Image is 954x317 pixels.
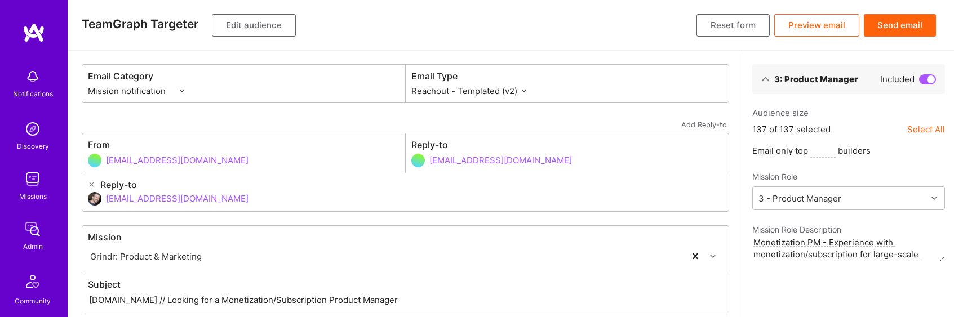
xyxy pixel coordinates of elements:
div: Discovery [17,140,49,152]
button: Reset form [696,14,770,37]
label: Email Type [411,70,723,82]
label: From [88,139,400,151]
label: Mission Role Description [752,224,945,235]
div: Notifications [13,88,53,100]
img: discovery [21,118,44,140]
div: 3: Product Manager [774,73,858,85]
div: Admin [23,240,43,252]
i: icon CloseGray [88,181,95,188]
label: Email Category [88,70,400,82]
input: Add an address... [429,146,723,175]
i: icon Chevron [931,195,937,201]
h3: TeamGraph Targeter [82,17,198,31]
label: Mission [88,231,723,243]
div: Included [880,73,936,85]
label: Reply-to [100,179,137,191]
div: Community [15,295,51,307]
button: Select All [907,123,945,135]
div: Grindr: Product & Marketing [90,251,202,262]
button: Send email [864,14,936,37]
label: Mission Role [752,171,797,182]
input: Select one address... [106,184,723,213]
p: Email only top builders [752,144,945,158]
label: Subject [88,279,723,291]
label: Reply-to [411,139,723,151]
p: 137 of 137 selected [752,123,831,135]
input: Enter subject [88,293,723,306]
p: Audience size [752,107,945,119]
img: teamwork [21,168,44,190]
i: icon Chevron [710,253,716,259]
div: 3 - Product Manager [758,193,841,204]
div: Missions [19,190,47,202]
button: Add Reply-to [679,117,729,133]
img: admin teamwork [21,218,44,240]
textarea: Monetization PM - Experience with monetization/subscription for large-scale consumer/dating/marke... [752,235,945,261]
input: Add an address... [106,146,400,175]
button: Edit audience [212,14,296,37]
button: Preview email [774,14,859,37]
img: logo [23,23,45,43]
img: Community [19,268,46,295]
img: User Avatar [88,192,101,206]
i: icon ArrowDown [761,75,770,83]
img: bell [21,65,44,88]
